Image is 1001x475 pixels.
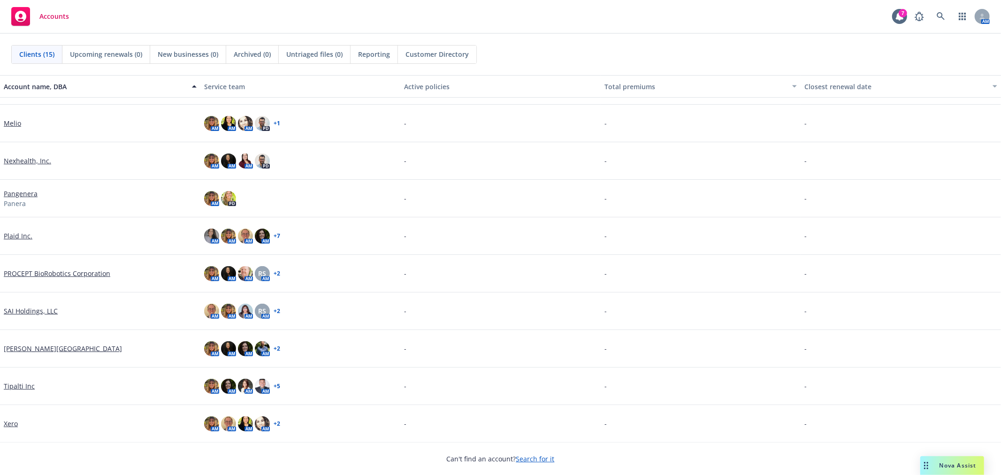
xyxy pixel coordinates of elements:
span: - [604,381,607,391]
span: - [404,156,406,166]
img: photo [238,266,253,281]
span: Clients (15) [19,49,54,59]
span: Panera [4,199,26,208]
span: - [804,193,807,203]
img: photo [221,229,236,244]
img: photo [204,116,219,131]
span: - [404,344,406,353]
img: photo [204,229,219,244]
span: Can't find an account? [447,454,555,464]
a: Tipalti Inc [4,381,35,391]
a: Accounts [8,3,73,30]
span: - [804,156,807,166]
img: photo [221,304,236,319]
a: + 2 [274,308,280,314]
a: + 2 [274,346,280,352]
img: photo [204,416,219,431]
img: photo [221,191,236,206]
span: Archived (0) [234,49,271,59]
span: - [604,193,607,203]
button: Nova Assist [920,456,984,475]
div: Closest renewal date [804,82,987,92]
img: photo [255,116,270,131]
img: photo [255,416,270,431]
img: photo [238,341,253,356]
a: [PERSON_NAME][GEOGRAPHIC_DATA] [4,344,122,353]
span: RS [258,306,266,316]
span: - [404,231,406,241]
span: - [604,231,607,241]
img: photo [204,304,219,319]
img: photo [204,191,219,206]
img: photo [238,416,253,431]
span: - [604,156,607,166]
span: Upcoming renewals (0) [70,49,142,59]
span: - [804,306,807,316]
img: photo [221,153,236,169]
span: - [804,419,807,429]
div: Active policies [404,82,597,92]
span: - [604,268,607,278]
a: SAI Holdings, LLC [4,306,58,316]
button: Closest renewal date [801,75,1001,98]
a: Report a Bug [910,7,929,26]
img: photo [204,266,219,281]
span: - [804,344,807,353]
span: - [604,118,607,128]
span: - [404,118,406,128]
span: New businesses (0) [158,49,218,59]
span: Nova Assist [940,461,977,469]
div: Drag to move [920,456,932,475]
span: - [404,306,406,316]
div: Account name, DBA [4,82,186,92]
img: photo [255,153,270,169]
span: Untriaged files (0) [286,49,343,59]
a: PROCEPT BioRobotics Corporation [4,268,110,278]
button: Total premiums [601,75,801,98]
img: photo [238,304,253,319]
span: - [404,419,406,429]
img: photo [238,153,253,169]
span: - [404,381,406,391]
img: photo [221,116,236,131]
a: + 1 [274,121,280,126]
img: photo [204,379,219,394]
a: Pangenera [4,189,38,199]
a: Melio [4,118,21,128]
img: photo [238,116,253,131]
a: Search for it [516,454,555,463]
a: + 5 [274,383,280,389]
a: Nexhealth, Inc. [4,156,51,166]
span: - [804,231,807,241]
a: + 2 [274,271,280,276]
img: photo [238,379,253,394]
img: photo [238,229,253,244]
span: - [604,419,607,429]
button: Active policies [400,75,601,98]
img: photo [255,341,270,356]
span: - [404,193,406,203]
span: Accounts [39,13,69,20]
img: photo [221,416,236,431]
span: - [604,344,607,353]
span: RS [258,268,266,278]
a: + 2 [274,421,280,427]
a: Switch app [953,7,972,26]
div: Service team [204,82,397,92]
img: photo [221,379,236,394]
span: - [404,268,406,278]
img: photo [221,266,236,281]
a: Search [932,7,950,26]
img: photo [221,341,236,356]
img: photo [255,379,270,394]
span: Customer Directory [405,49,469,59]
a: Xero [4,419,18,429]
a: + 7 [274,233,280,239]
img: photo [204,341,219,356]
span: - [604,306,607,316]
div: 7 [899,9,907,17]
div: Total premiums [604,82,787,92]
img: photo [255,229,270,244]
a: Plaid Inc. [4,231,32,241]
span: Reporting [358,49,390,59]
